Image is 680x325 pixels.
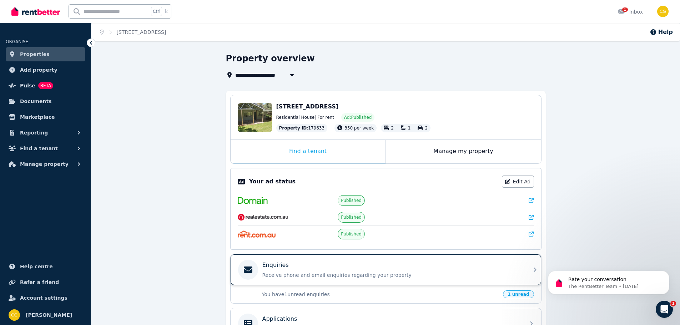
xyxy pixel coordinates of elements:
[20,278,59,286] span: Refer a friend
[165,9,167,14] span: k
[622,7,628,12] span: 1
[38,82,53,89] span: BETA
[6,47,85,61] a: Properties
[20,262,53,271] span: Help centre
[262,315,297,323] p: Applications
[618,8,643,15] div: Inbox
[503,290,534,298] span: 1 unread
[279,125,307,131] span: Property ID
[238,214,289,221] img: RealEstate.com.au
[6,291,85,305] a: Account settings
[341,198,362,203] span: Published
[238,197,268,204] img: Domain.com.au
[6,275,85,289] a: Refer a friend
[20,97,52,106] span: Documents
[231,140,386,163] div: Find a tenant
[391,126,394,131] span: 2
[344,126,374,131] span: 350 per week
[20,160,69,168] span: Manage property
[657,6,669,17] img: Chris George
[656,301,673,318] iframe: Intercom live chat
[20,113,55,121] span: Marketplace
[262,271,521,279] p: Receive phone and email enquiries regarding your property
[344,115,372,120] span: Ad: Published
[6,63,85,77] a: Add property
[238,230,276,238] img: Rent.com.au
[20,66,57,74] span: Add property
[276,124,328,132] div: : 179633
[20,81,35,90] span: Pulse
[425,126,428,131] span: 2
[6,94,85,108] a: Documents
[537,256,680,306] iframe: Intercom notifications message
[6,126,85,140] button: Reporting
[276,115,334,120] span: Residential House | For rent
[226,53,315,64] h1: Property overview
[341,214,362,220] span: Published
[9,309,20,321] img: Chris George
[20,144,58,153] span: Find a tenant
[670,301,676,306] span: 1
[386,140,541,163] div: Manage my property
[502,176,534,188] a: Edit Ad
[276,103,339,110] span: [STREET_ADDRESS]
[249,177,296,186] p: Your ad status
[91,23,175,41] nav: Breadcrumb
[650,28,673,36] button: Help
[117,29,166,35] a: [STREET_ADDRESS]
[6,110,85,124] a: Marketplace
[6,157,85,171] button: Manage property
[341,231,362,237] span: Published
[408,126,411,131] span: 1
[6,259,85,274] a: Help centre
[262,261,289,269] p: Enquiries
[6,39,28,44] span: ORGANISE
[6,78,85,93] a: PulseBETA
[262,291,499,298] p: You have 1 unread enquiries
[26,311,72,319] span: [PERSON_NAME]
[11,6,60,17] img: RentBetter
[6,141,85,156] button: Find a tenant
[20,128,48,137] span: Reporting
[20,50,50,59] span: Properties
[151,7,162,16] span: Ctrl
[20,294,67,302] span: Account settings
[231,254,541,285] a: EnquiriesReceive phone and email enquiries regarding your property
